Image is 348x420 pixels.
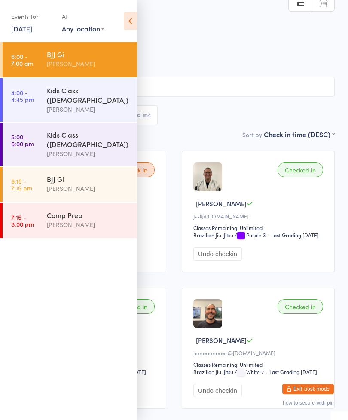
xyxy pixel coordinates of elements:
[47,220,130,230] div: [PERSON_NAME]
[11,9,53,24] div: Events for
[11,133,34,147] time: 5:00 - 6:00 pm
[196,199,247,208] span: [PERSON_NAME]
[235,368,317,375] span: / White 2 – Last Grading [DATE]
[13,77,335,97] input: Search
[193,224,326,231] div: Classes Remaining: Unlimited
[264,129,335,139] div: Check in time (DESC)
[13,39,321,48] span: [PERSON_NAME]
[282,384,334,394] button: Exit kiosk mode
[193,361,326,368] div: Classes Remaining: Unlimited
[47,86,130,104] div: Kids Class ([DEMOGRAPHIC_DATA])
[283,400,334,406] button: how to secure with pin
[13,48,321,56] span: Insight Jiu Jitsu Academy
[47,149,130,159] div: [PERSON_NAME]
[3,167,137,202] a: 6:15 -7:15 pmBJJ Gi[PERSON_NAME]
[148,112,151,119] div: 4
[193,299,222,328] img: image1729454207.png
[196,336,247,345] span: [PERSON_NAME]
[242,130,262,139] label: Sort by
[278,299,323,314] div: Checked in
[3,42,137,77] a: 6:00 -7:00 amBJJ Gi[PERSON_NAME]
[193,368,233,375] div: Brazilian Jiu-Jitsu
[13,56,335,65] span: Brazilian Jiu-Jitsu
[13,12,335,26] h2: BJJ Gi Check-in
[3,123,137,166] a: 5:00 -6:00 pmKids Class ([DEMOGRAPHIC_DATA])[PERSON_NAME]
[193,212,326,220] div: J••l@[DOMAIN_NAME]
[47,104,130,114] div: [PERSON_NAME]
[47,184,130,193] div: [PERSON_NAME]
[193,384,242,397] button: Undo checkin
[47,49,130,59] div: BJJ Gi
[193,162,222,191] img: image1721029082.png
[235,231,319,239] span: / Purple 3 – Last Grading [DATE]
[3,203,137,238] a: 7:15 -8:00 pmComp Prep[PERSON_NAME]
[11,53,33,67] time: 6:00 - 7:00 am
[278,162,323,177] div: Checked in
[3,78,137,122] a: 4:00 -4:45 pmKids Class ([DEMOGRAPHIC_DATA])[PERSON_NAME]
[193,349,326,356] div: j••••••••••••r@[DOMAIN_NAME]
[47,174,130,184] div: BJJ Gi
[62,24,104,33] div: Any location
[11,214,34,227] time: 7:15 - 8:00 pm
[11,24,32,33] a: [DATE]
[193,247,242,261] button: Undo checkin
[62,9,104,24] div: At
[193,231,233,239] div: Brazilian Jiu-Jitsu
[13,31,321,39] span: [DATE] 6:00am
[47,210,130,220] div: Comp Prep
[47,59,130,69] div: [PERSON_NAME]
[11,89,34,103] time: 4:00 - 4:45 pm
[47,130,130,149] div: Kids Class ([DEMOGRAPHIC_DATA])
[11,178,32,191] time: 6:15 - 7:15 pm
